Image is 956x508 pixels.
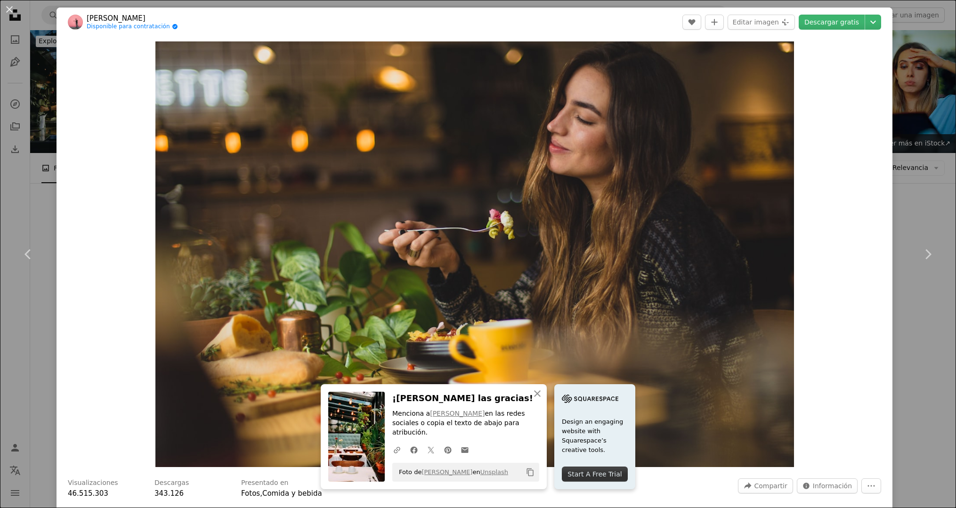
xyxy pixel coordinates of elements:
[260,489,262,498] span: ,
[799,15,865,30] a: Descargar gratis
[439,440,456,459] a: Comparte en Pinterest
[392,392,539,405] h3: ¡[PERSON_NAME] las gracias!
[682,15,701,30] button: Me gusta
[68,489,108,498] span: 46.515.303
[456,440,473,459] a: Comparte por correo electrónico
[754,479,787,493] span: Compartir
[68,478,118,488] h3: Visualizaciones
[262,489,322,498] a: Comida y bebida
[865,15,881,30] button: Elegir el tamaño de descarga
[68,15,83,30] img: Ve al perfil de Pablo Merchán Montes
[562,392,618,406] img: file-1705255347840-230a6ab5bca9image
[728,15,795,30] button: Editar imagen
[155,41,794,467] img: Mujer sosteniendo tenedor en la mesa delantera
[405,440,422,459] a: Comparte en Facebook
[562,417,628,455] span: Design an engaging website with Squarespace’s creative tools.
[241,489,260,498] a: Fotos
[813,479,852,493] span: Información
[421,468,472,476] a: [PERSON_NAME]
[797,478,858,493] button: Estadísticas sobre esta imagen
[705,15,724,30] button: Añade a la colección
[899,209,956,299] a: Siguiente
[154,478,189,488] h3: Descargas
[87,23,178,31] a: Disponible para contratación
[430,410,485,417] a: [PERSON_NAME]
[392,409,539,437] p: Menciona a en las redes sociales o copia el texto de abajo para atribución.
[87,14,178,23] a: [PERSON_NAME]
[241,478,289,488] h3: Presentado en
[422,440,439,459] a: Comparte en Twitter
[738,478,793,493] button: Compartir esta imagen
[522,464,538,480] button: Copiar al portapapeles
[394,465,508,480] span: Foto de en
[861,478,881,493] button: Más acciones
[480,468,508,476] a: Unsplash
[562,467,628,482] div: Start A Free Trial
[154,489,184,498] span: 343.126
[554,384,635,489] a: Design an engaging website with Squarespace’s creative tools.Start A Free Trial
[155,41,794,467] button: Ampliar en esta imagen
